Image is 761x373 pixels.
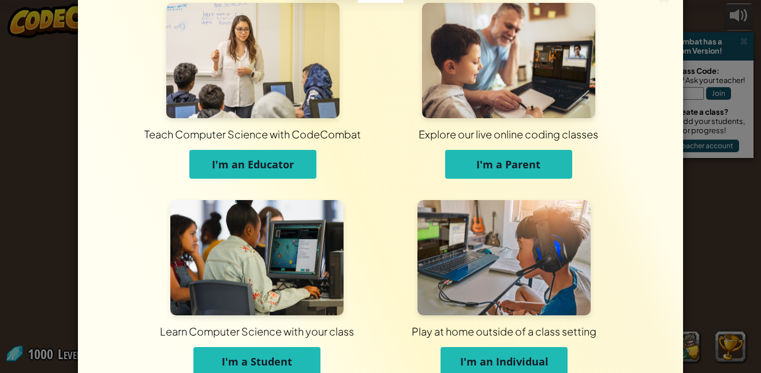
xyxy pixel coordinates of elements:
[189,150,316,179] button: I'm an Educator
[166,3,340,118] img: For Educators
[422,3,595,118] img: For Parents
[212,157,294,171] span: I'm an Educator
[170,200,344,315] img: For Students
[476,157,540,171] span: I'm a Parent
[460,355,549,368] span: I'm an Individual
[417,200,591,315] img: For Individuals
[222,355,292,368] span: I'm a Student
[445,150,572,179] button: I'm a Parent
